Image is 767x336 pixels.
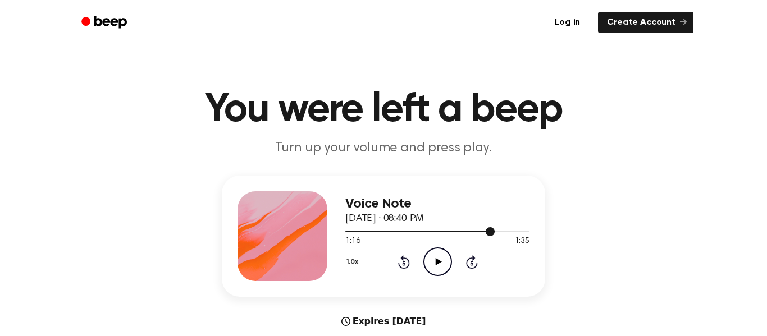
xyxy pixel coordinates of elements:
[345,196,529,211] h3: Voice Note
[345,214,424,224] span: [DATE] · 08:40 PM
[345,252,362,271] button: 1.0x
[341,315,426,328] div: Expires [DATE]
[598,12,693,33] a: Create Account
[515,236,529,247] span: 1:35
[74,12,137,34] a: Beep
[96,90,671,130] h1: You were left a beep
[544,10,591,35] a: Log in
[345,236,360,247] span: 1:16
[168,139,599,158] p: Turn up your volume and press play.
